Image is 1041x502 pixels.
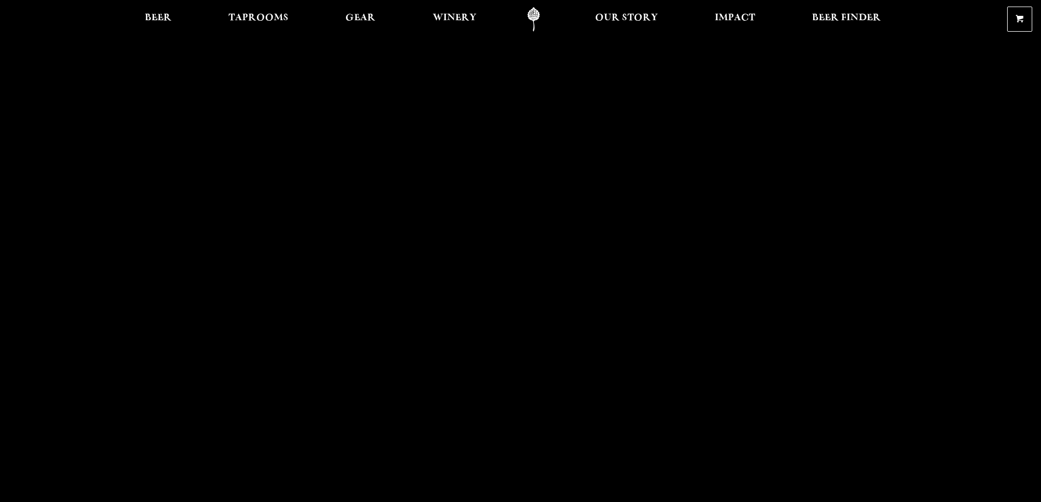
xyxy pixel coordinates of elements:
[595,14,658,22] span: Our Story
[715,14,755,22] span: Impact
[426,7,484,32] a: Winery
[138,7,179,32] a: Beer
[708,7,762,32] a: Impact
[588,7,665,32] a: Our Story
[145,14,172,22] span: Beer
[221,7,296,32] a: Taprooms
[812,14,881,22] span: Beer Finder
[433,14,477,22] span: Winery
[805,7,888,32] a: Beer Finder
[338,7,383,32] a: Gear
[345,14,375,22] span: Gear
[513,7,554,32] a: Odell Home
[228,14,289,22] span: Taprooms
